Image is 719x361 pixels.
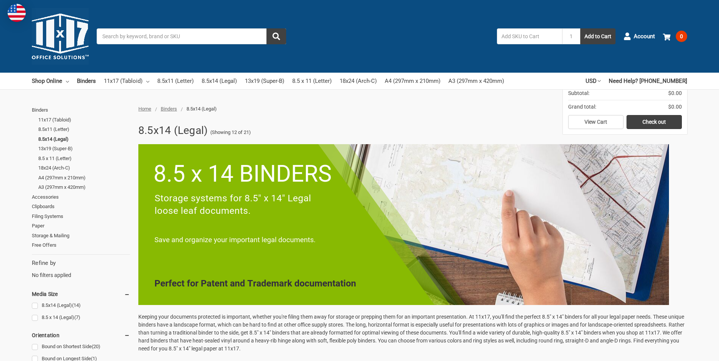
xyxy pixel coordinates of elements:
[38,182,130,192] a: A3 (297mm x 420mm)
[385,73,440,89] a: A4 (297mm x 210mm)
[245,73,284,89] a: 13x19 (Super-B)
[634,32,655,41] span: Account
[32,8,89,65] img: 11x17.com
[292,73,332,89] a: 8.5 x 11 (Letter)
[38,154,130,163] a: 8.5 x 11 (Letter)
[668,89,682,97] span: $0.00
[74,314,80,320] span: (7)
[609,73,687,89] a: Need Help? [PHONE_NUMBER]
[38,144,130,154] a: 13x19 (Super-B)
[32,105,130,115] a: Binders
[38,115,130,125] a: 11x17 (Tabloid)
[38,124,130,134] a: 8.5x11 (Letter)
[32,259,130,268] h5: Refine by
[586,73,601,89] a: USD
[32,212,130,221] a: Filing Systems
[138,330,682,352] span: You'll find a wide variety of durable, high-quality 8.5" x 14" binders when you shop at 11x17. We...
[32,231,130,241] a: Storage & Mailing
[676,31,687,42] span: 0
[32,300,130,311] a: 8.5x14 (Legal)
[92,344,100,349] span: (20)
[210,129,251,136] span: (Showing 12 of 21)
[340,73,377,89] a: 18x24 (Arch-C)
[32,192,130,202] a: Accessories
[38,134,130,144] a: 8.5x14 (Legal)
[157,73,194,89] a: 8.5x11 (Letter)
[32,221,130,231] a: Paper
[77,73,96,89] a: Binders
[627,115,682,129] a: Check out
[72,302,81,308] span: (14)
[202,73,237,89] a: 8.5x14 (Legal)
[32,240,130,250] a: Free Offers
[448,73,504,89] a: A3 (297mm x 420mm)
[32,331,130,340] h5: Orientation
[32,259,130,279] div: No filters applied
[97,28,286,44] input: Search by keyword, brand or SKU
[663,26,687,46] a: 0
[161,106,177,112] a: Binders
[138,144,669,305] img: 4.png
[568,103,596,111] span: Grand total:
[568,89,589,97] span: Subtotal:
[32,342,130,352] a: Bound on Shortest Side
[668,103,682,111] span: $0.00
[38,163,130,173] a: 18x24 (Arch-C)
[623,26,655,46] a: Account
[104,73,149,89] a: 11x17 (Tabloid)
[32,289,130,299] h5: Media Size
[32,73,69,89] a: Shop Online
[138,121,208,140] h1: 8.5x14 (Legal)
[8,4,26,22] img: duty and tax information for United States
[32,313,130,323] a: 8.5 x 14 (Legal)
[32,202,130,212] a: Clipboards
[568,115,623,129] a: View Cart
[497,28,562,44] input: Add SKU to Cart
[38,173,130,183] a: A4 (297mm x 210mm)
[580,28,616,44] button: Add to Cart
[138,314,685,336] span: Keeping your documents protected is important, whether you're filing them away for storage or pre...
[186,106,217,112] span: 8.5x14 (Legal)
[138,106,151,112] a: Home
